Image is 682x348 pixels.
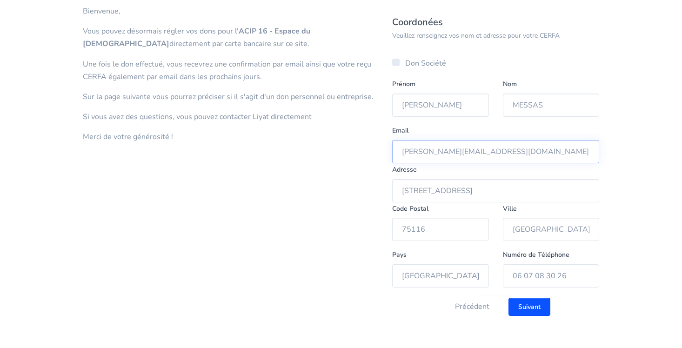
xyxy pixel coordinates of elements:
p: Vous pouvez désormais régler vos dons pour l' directement par carte bancaire sur ce site. [83,25,378,50]
input: Saisissez votre email [392,140,599,163]
p: Veuillez renseignez vos nom et adresse pour votre CERFA [392,30,599,41]
p: Bienvenue, [83,5,378,18]
p: Merci de votre générosité ! [83,131,378,143]
label: Nom [503,79,517,90]
label: Email [392,125,408,136]
input: Nom [503,94,600,117]
p: Si vous avez des questions, vous pouvez contacter Liyat directement [83,111,378,123]
p: Une fois le don effectué, vous recevrez une confirmation par email ainsi que votre reçu CERFA éga... [83,58,378,83]
input: Suivant [508,298,550,316]
label: Don Société [405,56,446,70]
p: Sur la page suivante vous pourrez préciser si il s'agit d'un don personnel ou entreprise. [83,91,378,103]
h5: Coordonées [392,16,599,28]
input: Code Postal [392,218,489,241]
input: Saisissez votre adresse [392,179,599,202]
input: Choisissez votre Pays [392,264,489,288]
label: Ville [503,203,517,214]
label: Code Postal [392,203,428,214]
button: Précédent [441,295,503,318]
input: Téléphone [503,264,600,288]
label: Pays [392,249,407,261]
label: Numéro de Téléphone [503,249,569,261]
input: Ville [503,218,600,241]
input: Prénom [392,94,489,117]
label: Adresse [392,164,417,175]
label: Prénom [392,79,415,90]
